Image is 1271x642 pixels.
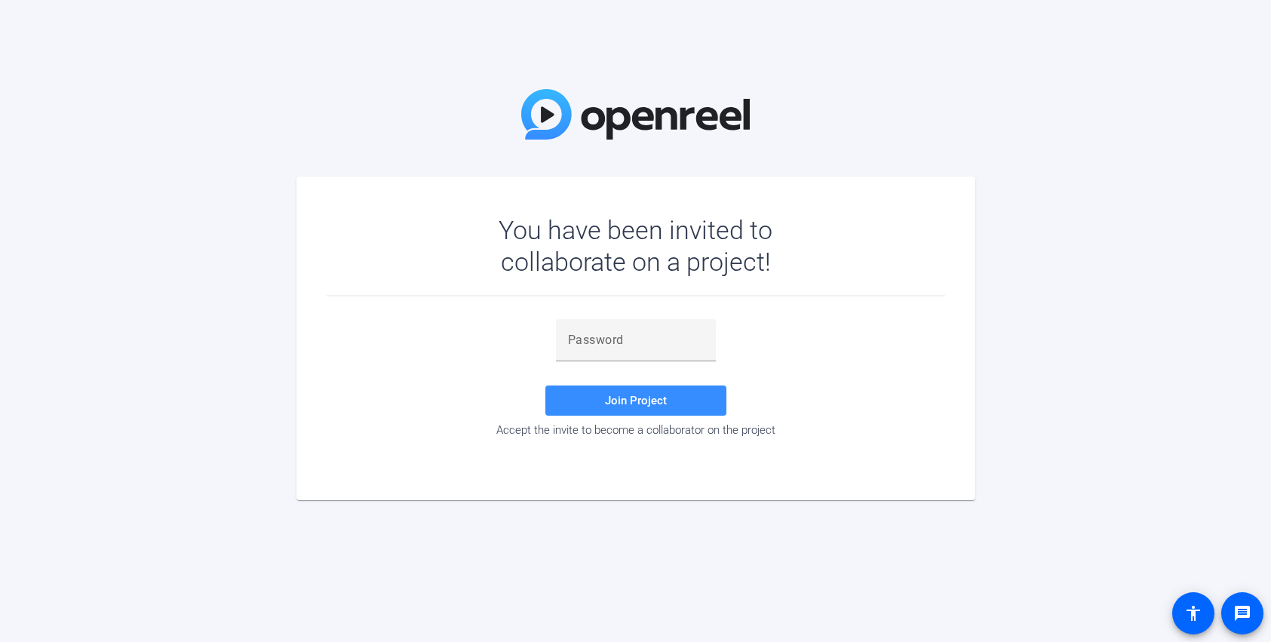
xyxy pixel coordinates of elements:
[455,214,816,278] div: You have been invited to collaborate on a project!
[605,394,667,407] span: Join Project
[521,89,751,140] img: OpenReel Logo
[568,331,704,349] input: Password
[327,423,945,437] div: Accept the invite to become a collaborator on the project
[545,386,726,416] button: Join Project
[1184,604,1202,622] mat-icon: accessibility
[1233,604,1251,622] mat-icon: message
